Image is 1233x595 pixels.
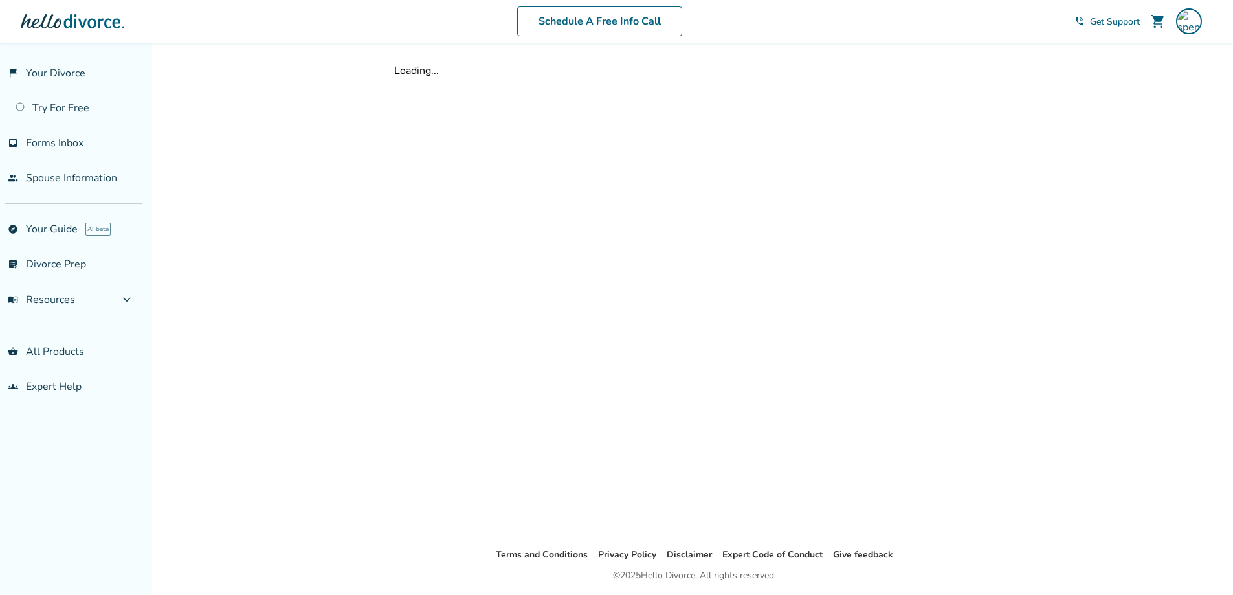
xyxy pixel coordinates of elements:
span: list_alt_check [8,259,18,269]
span: expand_more [119,292,135,308]
span: Get Support [1090,16,1140,28]
span: Resources [8,293,75,307]
span: inbox [8,138,18,148]
div: Loading... [394,63,995,78]
span: groups [8,381,18,392]
li: Disclaimer [667,547,712,563]
a: Schedule A Free Info Call [517,6,682,36]
span: shopping_basket [8,346,18,357]
a: Privacy Policy [598,548,656,561]
span: Forms Inbox [26,136,83,150]
a: Terms and Conditions [496,548,588,561]
span: phone_in_talk [1074,16,1085,27]
span: shopping_cart [1150,14,1166,29]
li: Give feedback [833,547,893,563]
img: spenceroliphant101@gmail.com [1176,8,1202,34]
a: Expert Code of Conduct [722,548,823,561]
span: flag_2 [8,68,18,78]
span: AI beta [85,223,111,236]
span: explore [8,224,18,234]
span: menu_book [8,295,18,305]
div: © 2025 Hello Divorce. All rights reserved. [613,568,776,583]
span: people [8,173,18,183]
a: phone_in_talkGet Support [1074,16,1140,28]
